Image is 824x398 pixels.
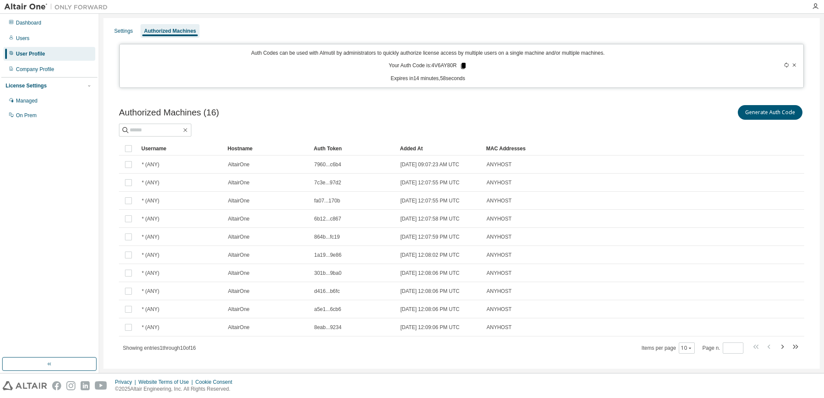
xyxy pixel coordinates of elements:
[314,179,341,186] span: 7c3e...97d2
[400,142,479,155] div: Added At
[681,345,693,351] button: 10
[142,161,159,168] span: * (ANY)
[314,142,393,155] div: Auth Token
[123,345,196,351] span: Showing entries 1 through 10 of 16
[400,197,459,204] span: [DATE] 12:07:55 PM UTC
[142,197,159,204] span: * (ANY)
[228,161,250,168] span: AltairOne
[16,66,54,73] div: Company Profile
[66,381,75,390] img: instagram.svg
[389,62,467,70] p: Your Auth Code is: 4V6AY80R
[400,252,459,258] span: [DATE] 12:08:02 PM UTC
[138,379,195,386] div: Website Terms of Use
[142,233,159,240] span: * (ANY)
[16,50,45,57] div: User Profile
[400,179,459,186] span: [DATE] 12:07:55 PM UTC
[487,270,512,277] span: ANYHOST
[3,381,47,390] img: altair_logo.svg
[114,28,133,34] div: Settings
[487,197,512,204] span: ANYHOST
[487,215,512,222] span: ANYHOST
[702,342,743,354] span: Page n.
[400,161,459,168] span: [DATE] 09:07:23 AM UTC
[142,306,159,313] span: * (ANY)
[81,381,90,390] img: linkedin.svg
[142,270,159,277] span: * (ANY)
[738,105,802,120] button: Generate Auth Code
[228,197,250,204] span: AltairOne
[142,288,159,295] span: * (ANY)
[400,270,459,277] span: [DATE] 12:08:06 PM UTC
[4,3,112,11] img: Altair One
[228,306,250,313] span: AltairOne
[487,179,512,186] span: ANYHOST
[16,35,29,42] div: Users
[314,197,340,204] span: fa07...170b
[228,233,250,240] span: AltairOne
[52,381,61,390] img: facebook.svg
[400,288,459,295] span: [DATE] 12:08:06 PM UTC
[487,306,512,313] span: ANYHOST
[142,215,159,222] span: * (ANY)
[228,270,250,277] span: AltairOne
[314,215,341,222] span: 6b12...c867
[314,270,341,277] span: 301b...9ba0
[400,306,459,313] span: [DATE] 12:08:06 PM UTC
[314,324,341,331] span: 8eab...9234
[228,215,250,222] span: AltairOne
[16,97,37,104] div: Managed
[16,19,41,26] div: Dashboard
[487,161,512,168] span: ANYHOST
[119,108,219,118] span: Authorized Machines (16)
[487,324,512,331] span: ANYHOST
[125,75,731,82] p: Expires in 14 minutes, 58 seconds
[195,379,237,386] div: Cookie Consent
[6,82,47,89] div: License Settings
[115,379,138,386] div: Privacy
[314,288,340,295] span: d416...b6fc
[228,142,307,155] div: Hostname
[314,161,341,168] span: 7960...c6b4
[228,288,250,295] span: AltairOne
[142,252,159,258] span: * (ANY)
[115,386,237,393] p: © 2025 Altair Engineering, Inc. All Rights Reserved.
[487,252,512,258] span: ANYHOST
[314,233,340,240] span: 864b...fc19
[400,215,459,222] span: [DATE] 12:07:58 PM UTC
[142,324,159,331] span: * (ANY)
[141,142,221,155] div: Username
[228,179,250,186] span: AltairOne
[125,50,731,57] p: Auth Codes can be used with Almutil by administrators to quickly authorize license access by mult...
[400,233,459,240] span: [DATE] 12:07:59 PM UTC
[642,342,695,354] span: Items per page
[144,28,196,34] div: Authorized Machines
[486,142,709,155] div: MAC Addresses
[16,112,37,119] div: On Prem
[314,252,341,258] span: 1a19...9e86
[487,233,512,240] span: ANYHOST
[314,306,341,313] span: a5e1...6cb6
[228,324,250,331] span: AltairOne
[487,288,512,295] span: ANYHOST
[228,252,250,258] span: AltairOne
[95,381,107,390] img: youtube.svg
[400,324,459,331] span: [DATE] 12:09:06 PM UTC
[142,179,159,186] span: * (ANY)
